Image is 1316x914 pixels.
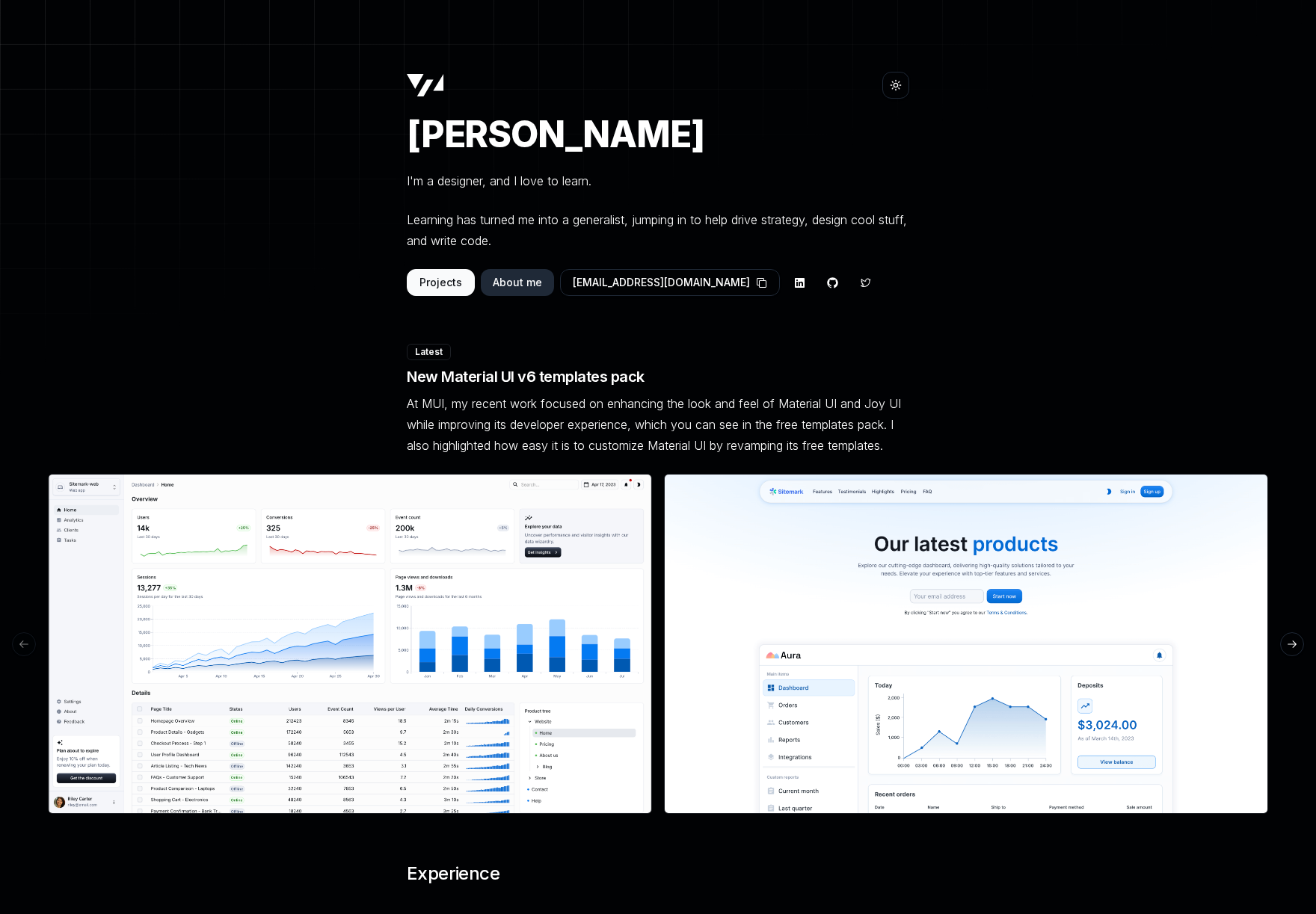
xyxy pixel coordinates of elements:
button: [EMAIL_ADDRESS][DOMAIN_NAME] [560,269,780,296]
p: At MUI, my recent work focused on enhancing the look and feel of Material UI and Joy UI while imp... [407,393,909,456]
h3: Experience [407,862,909,886]
img: Landing Page [664,474,1268,814]
p: I'm a designer, and I love to learn. [407,170,909,191]
div: Latest [407,344,451,360]
button: About me [481,269,554,296]
h4: New Material UI v6 templates pack [407,366,909,387]
h1: [PERSON_NAME] [407,117,909,152]
p: Learning has turned me into a generalist, jumping in to help drive strategy, design cool stuff, a... [407,209,909,251]
img: Dashboard [48,474,652,814]
button: Projects [407,269,475,296]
